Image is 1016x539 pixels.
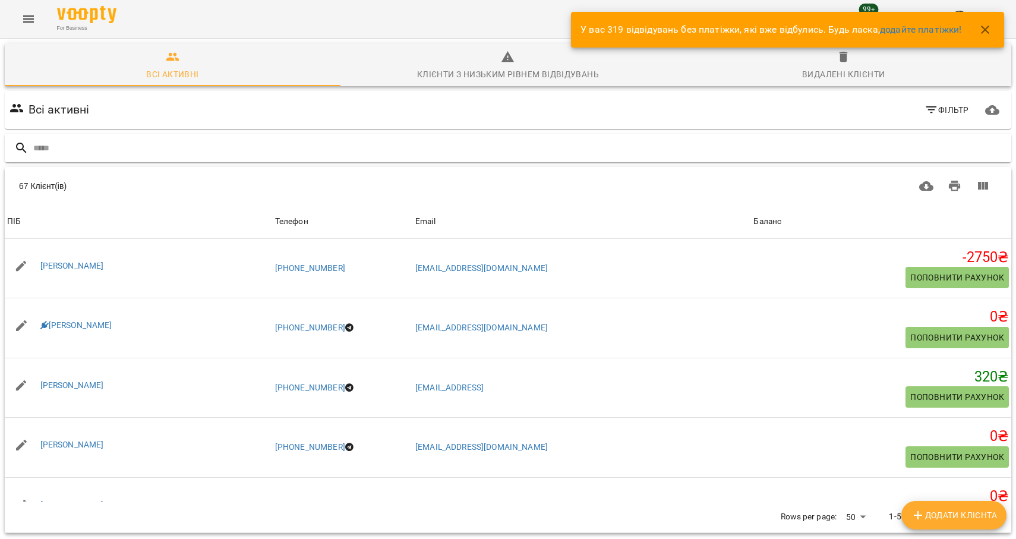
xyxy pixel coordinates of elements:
p: У вас 319 відвідувань без платіжки, які вже відбулись. Будь ласка, [580,23,961,37]
button: Поповнити рахунок [905,446,1009,468]
a: [EMAIL_ADDRESS][DOMAIN_NAME] [415,442,548,452]
button: Поповнити рахунок [905,327,1009,348]
div: Баланс [753,215,781,229]
button: Вигляд колонок [968,172,997,200]
img: Voopty Logo [57,6,116,23]
button: Завантажити CSV [912,172,941,200]
span: For Business [57,24,116,32]
button: Фільтр [920,99,974,121]
button: Друк [941,172,969,200]
p: Rows per page: [781,511,837,523]
div: Table Toolbar [5,167,1011,205]
div: Клієнти з низьким рівнем відвідувань [417,67,599,81]
div: Телефон [275,215,308,229]
div: 50 [841,509,870,526]
div: Sort [275,215,308,229]
div: Sort [753,215,781,229]
a: [PERSON_NAME] [40,500,104,509]
a: [EMAIL_ADDRESS][DOMAIN_NAME] [415,263,548,273]
span: Баланс [753,215,1009,229]
div: Sort [7,215,21,229]
span: Email [415,215,749,229]
div: Видалені клієнти [802,67,885,81]
a: [PHONE_NUMBER] [275,442,345,452]
span: Поповнити рахунок [910,270,1004,285]
span: ПІБ [7,215,270,229]
h5: 0 ₴ [753,487,1009,506]
a: [PHONE_NUMBER] [275,383,345,392]
span: Телефон [275,215,411,229]
div: Всі активні [146,67,198,81]
div: Email [415,215,436,229]
h5: 0 ₴ [753,308,1009,326]
a: [PERSON_NAME] [40,380,104,390]
span: Додати клієнта [911,508,997,522]
h5: -2750 ₴ [753,248,1009,267]
a: [EMAIL_ADDRESS] [415,383,484,392]
h5: 320 ₴ [753,368,1009,386]
button: Menu [14,5,43,33]
a: [PHONE_NUMBER] [275,263,345,273]
span: Поповнити рахунок [910,450,1004,464]
a: [PERSON_NAME] [40,440,104,449]
a: [EMAIL_ADDRESS][DOMAIN_NAME] [415,323,548,332]
button: Додати клієнта [901,501,1006,529]
span: Фільтр [925,103,969,117]
div: Sort [415,215,436,229]
span: 99+ [859,4,879,15]
a: [PERSON_NAME] [40,261,104,270]
h6: Всі активні [29,100,90,119]
a: [PHONE_NUMBER] [275,323,345,332]
span: Поповнити рахунок [910,390,1004,404]
a: додайте платіжки! [880,24,962,35]
button: Поповнити рахунок [905,267,1009,288]
p: 1-50 of 67 [889,511,927,523]
button: Поповнити рахунок [905,386,1009,408]
div: ПІБ [7,215,21,229]
a: [PERSON_NAME] [40,320,112,330]
h5: 0 ₴ [753,427,1009,446]
span: Поповнити рахунок [910,330,1004,345]
div: 67 Клієнт(ів) [19,180,490,192]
